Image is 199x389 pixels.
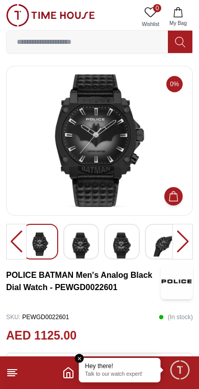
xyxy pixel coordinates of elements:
[85,371,155,378] p: Talk to our watch expert!
[6,314,20,321] span: SKU :
[31,232,49,256] img: POLICE BATMAN Men's Analog Black Dial Watch - PEWGD0022601
[15,74,184,207] img: POLICE BATMAN Men's Analog Black Dial Watch - PEWGD0022601
[85,362,155,370] div: Hey there!
[72,232,90,260] img: POLICE BATMAN Men's Analog Black Dial Watch - PEWGD0022601
[166,76,183,92] span: 0%
[159,309,193,325] p: ( In stock )
[169,359,191,381] div: Chat Widget
[161,264,193,299] img: POLICE BATMAN Men's Analog Black Dial Watch - PEWGD0022601
[75,354,84,363] em: Close tooltip
[164,187,183,205] button: Add to Cart
[6,309,69,325] p: PEWGD0022601
[113,232,131,260] img: POLICE BATMAN Men's Analog Black Dial Watch - PEWGD0022601
[62,367,74,379] a: Home
[163,4,193,30] button: My Bag
[138,4,163,30] a: 0Wishlist
[6,327,77,345] h2: AED 1125.00
[138,20,163,28] span: Wishlist
[153,4,161,12] span: 0
[6,4,95,27] img: ...
[154,232,172,260] img: POLICE BATMAN Men's Analog Black Dial Watch - PEWGD0022601
[6,269,161,294] h3: POLICE BATMAN Men's Analog Black Dial Watch - PEWGD0022601
[165,19,191,27] span: My Bag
